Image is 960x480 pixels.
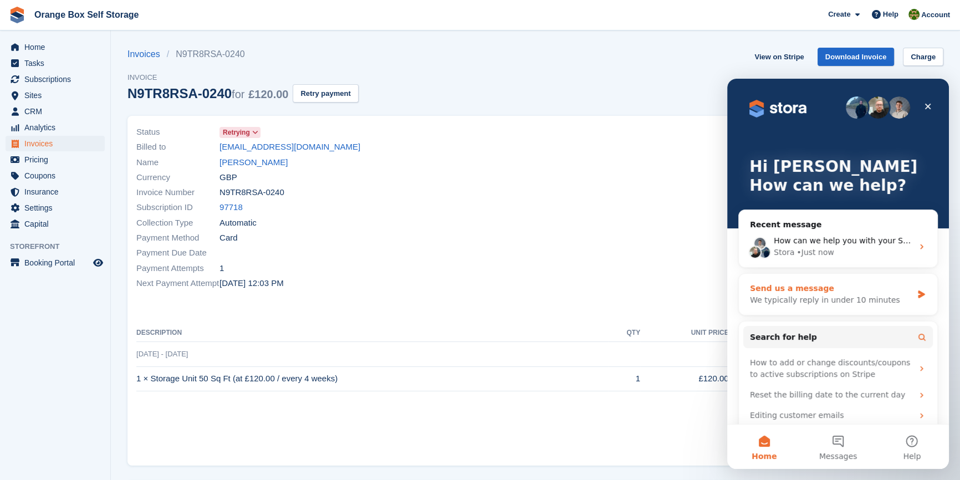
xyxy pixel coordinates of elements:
[6,216,105,232] a: menu
[91,256,105,269] a: Preview store
[6,152,105,167] a: menu
[248,88,288,100] span: £120.00
[640,366,728,391] td: £120.00
[219,141,360,154] a: [EMAIL_ADDRESS][DOMAIN_NAME]
[24,72,91,87] span: Subscriptions
[136,408,864,426] td: VAT (20%) (20.0% inclusive)
[9,7,25,23] img: stora-icon-8386f47178a22dfd0bd8f6a31ec36ba5ce8667c1dd55bd0f319d3a0aa187defe.svg
[127,48,167,61] a: Invoices
[24,255,91,270] span: Booking Portal
[6,55,105,71] a: menu
[727,79,949,469] iframe: Intercom live chat
[47,157,229,166] span: How can we help you with your Stora account?
[47,168,67,180] div: Stora
[24,120,91,135] span: Analytics
[148,346,222,390] button: Help
[219,171,237,184] span: GBP
[10,241,110,252] span: Storefront
[24,374,49,381] span: Home
[74,346,147,390] button: Messages
[69,168,106,180] div: • Just now
[828,9,850,20] span: Create
[6,184,105,200] a: menu
[24,104,91,119] span: CRM
[23,310,186,322] div: Reset the billing date to the current day
[24,152,91,167] span: Pricing
[883,9,898,20] span: Help
[750,48,808,66] a: View on Stripe
[136,186,219,199] span: Invoice Number
[23,331,186,343] div: Editing customer emails
[16,247,206,269] button: Search for help
[23,253,90,264] span: Search for help
[23,216,185,227] div: We typically reply in under 10 minutes
[23,278,186,302] div: How to add or change discounts/coupons to active subscriptions on Stripe
[92,374,130,381] span: Messages
[16,274,206,306] div: How to add or change discounts/coupons to active subscriptions on Stripe
[640,324,728,342] th: Unit Price
[219,262,224,275] span: 1
[24,184,91,200] span: Insurance
[136,324,608,342] th: Description
[24,200,91,216] span: Settings
[24,39,91,55] span: Home
[219,277,284,290] time: 2025-08-27 11:03:50 UTC
[921,9,950,21] span: Account
[6,88,105,103] a: menu
[219,201,243,214] a: 97718
[6,104,105,119] a: menu
[136,141,219,154] span: Billed to
[24,136,91,151] span: Invoices
[16,306,206,326] div: Reset the billing date to the current day
[6,136,105,151] a: menu
[219,156,288,169] a: [PERSON_NAME]
[127,48,359,61] nav: breadcrumbs
[219,126,261,139] a: Retrying
[818,48,895,66] a: Download Invoice
[293,84,358,103] button: Retry payment
[908,9,920,20] img: SARAH T
[127,86,288,101] div: N9TR8RSA-0240
[6,120,105,135] a: menu
[6,39,105,55] a: menu
[11,195,211,237] div: Send us a messageWe typically reply in under 10 minutes
[191,18,211,38] div: Close
[6,72,105,87] a: menu
[136,156,219,169] span: Name
[136,350,188,358] span: [DATE] - [DATE]
[232,88,244,100] span: for
[6,200,105,216] a: menu
[219,232,238,244] span: Card
[24,216,91,232] span: Capital
[127,72,359,83] span: Invoice
[136,247,219,259] span: Payment Due Date
[136,126,219,139] span: Status
[219,186,284,199] span: N9TR8RSA-0240
[24,168,91,183] span: Coupons
[6,255,105,270] a: menu
[608,324,640,342] th: QTY
[24,55,91,71] span: Tasks
[136,232,219,244] span: Payment Method
[136,262,219,275] span: Payment Attempts
[23,204,185,216] div: Send us a message
[136,366,608,391] td: 1 × Storage Unit 50 Sq Ft (at £120.00 / every 4 weeks)
[219,217,257,229] span: Automatic
[16,326,206,347] div: Editing customer emails
[136,277,219,290] span: Next Payment Attempt
[136,217,219,229] span: Collection Type
[24,88,91,103] span: Sites
[903,48,943,66] a: Charge
[176,374,193,381] span: Help
[136,171,219,184] span: Currency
